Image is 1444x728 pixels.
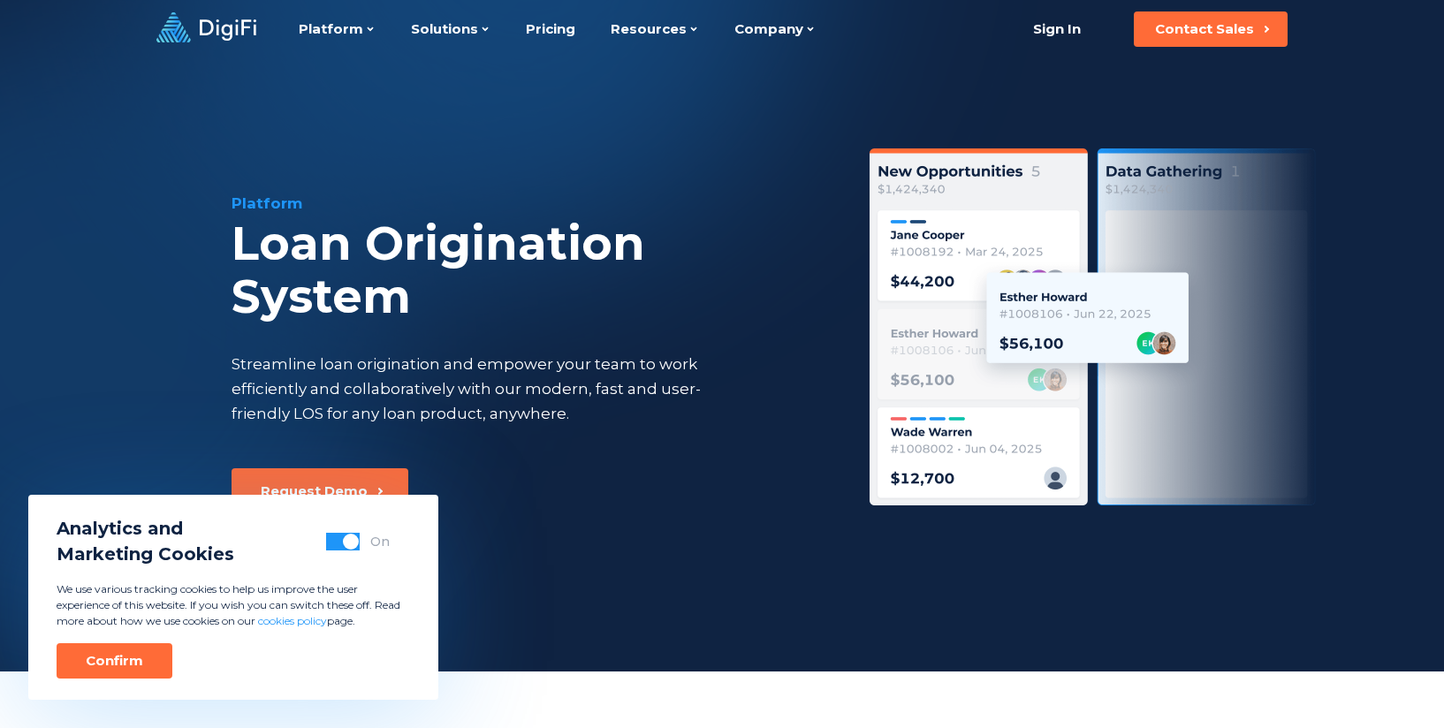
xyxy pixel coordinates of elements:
div: On [370,533,390,550]
button: Confirm [57,643,172,679]
div: Streamline loan origination and empower your team to work efficiently and collaboratively with ou... [232,352,733,426]
button: Request Demo [232,468,408,514]
div: Request Demo [261,482,368,500]
span: Marketing Cookies [57,542,234,567]
div: Loan Origination System [232,217,825,323]
p: We use various tracking cookies to help us improve the user experience of this website. If you wi... [57,581,410,629]
span: Analytics and [57,516,234,542]
div: Confirm [86,652,143,670]
div: Platform [232,193,825,214]
a: Sign In [1011,11,1102,47]
a: cookies policy [258,614,327,627]
button: Contact Sales [1134,11,1288,47]
div: Contact Sales [1155,20,1254,38]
